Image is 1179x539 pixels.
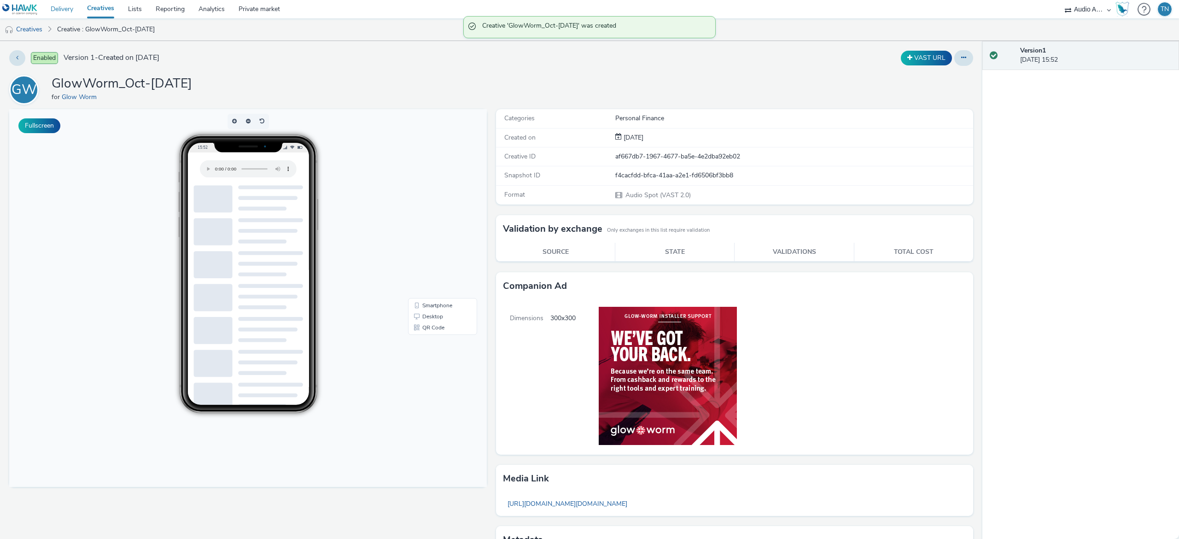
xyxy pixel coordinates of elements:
div: [DATE] 15:52 [1020,46,1172,65]
th: State [615,243,735,262]
span: Format [504,190,525,199]
span: for [52,93,62,101]
span: Dimensions [496,300,550,455]
img: Hawk Academy [1115,2,1129,17]
span: Creative 'GlowWorm_Oct-[DATE]' was created [482,21,706,33]
span: QR Code [413,216,435,221]
div: Creation 01 October 2025, 15:52 [622,133,643,142]
div: f4cacfdd-bfca-41aa-a2e1-fd6506bf3bb8 [615,171,973,180]
h3: Companion Ad [503,279,567,293]
button: VAST URL [901,51,952,65]
th: Total cost [854,243,973,262]
img: audio [5,25,14,35]
span: Smartphone [413,193,443,199]
h3: Media link [503,472,549,486]
h3: Validation by exchange [503,222,602,236]
span: Version 1 - Created on [DATE] [64,53,159,63]
span: 15:52 [188,35,198,41]
li: Desktop [401,202,466,213]
div: af667db7-1967-4677-ba5e-4e2dba92eb02 [615,152,973,161]
span: Categories [504,114,535,123]
div: GW [12,77,37,103]
span: Created on [504,133,536,142]
li: QR Code [401,213,466,224]
a: Glow Worm [62,93,100,101]
a: Hawk Academy [1115,2,1133,17]
span: Enabled [31,52,58,64]
small: Only exchanges in this list require validation [607,227,710,234]
span: Creative ID [504,152,536,161]
button: Fullscreen [18,118,60,133]
img: Companion Ad [576,300,744,452]
h1: GlowWorm_Oct-[DATE] [52,75,192,93]
span: 300x300 [550,300,576,455]
th: Validations [735,243,854,262]
a: Creative : GlowWorm_Oct-[DATE] [53,18,159,41]
a: [URL][DOMAIN_NAME][DOMAIN_NAME] [503,495,632,513]
span: [DATE] [622,133,643,142]
strong: Version 1 [1020,46,1046,55]
span: Desktop [413,205,434,210]
div: Duplicate the creative as a VAST URL [899,51,954,65]
th: Source [496,243,615,262]
div: Personal Finance [615,114,973,123]
a: GW [9,85,42,94]
span: Snapshot ID [504,171,540,180]
li: Smartphone [401,191,466,202]
div: TN [1161,2,1169,16]
span: Audio Spot (VAST 2.0) [625,191,691,199]
img: undefined Logo [2,4,38,15]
